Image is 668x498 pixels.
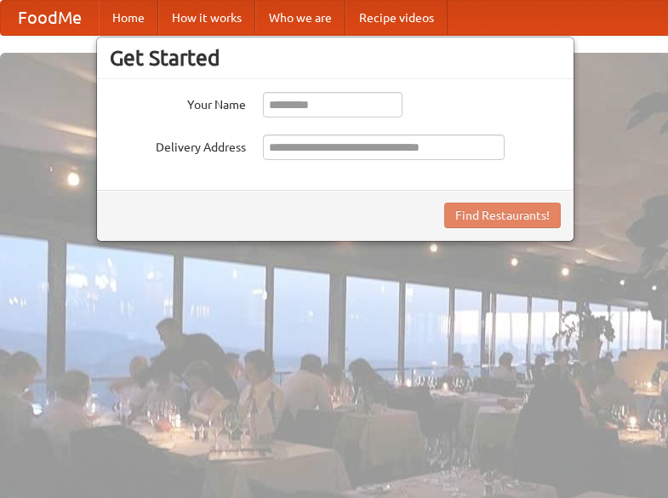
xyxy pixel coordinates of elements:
[255,1,345,35] a: Who we are
[444,203,561,228] button: Find Restaurants!
[345,1,448,35] a: Recipe videos
[1,1,99,35] a: FoodMe
[158,1,255,35] a: How it works
[110,92,246,113] label: Your Name
[110,45,561,71] h3: Get Started
[99,1,158,35] a: Home
[110,135,246,156] label: Delivery Address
